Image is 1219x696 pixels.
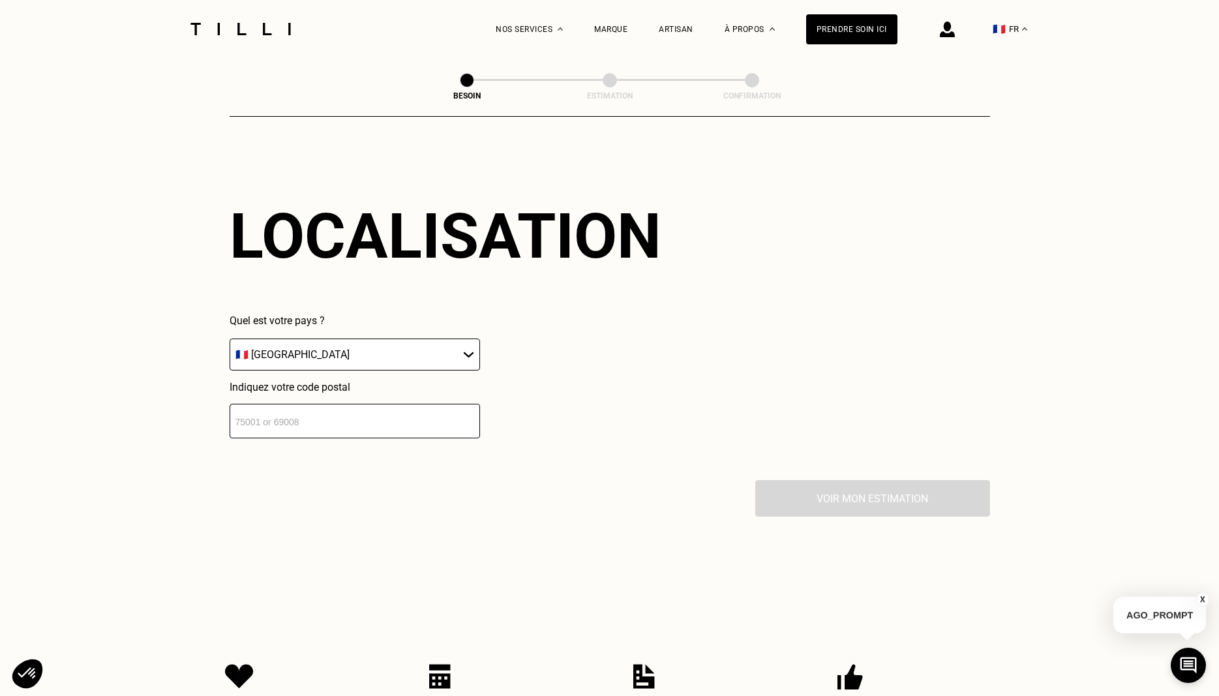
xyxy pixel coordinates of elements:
img: Icon [633,664,655,689]
div: Confirmation [687,91,817,100]
span: 🇫🇷 [993,23,1006,35]
input: 75001 or 69008 [230,404,480,438]
div: Estimation [545,91,675,100]
img: menu déroulant [1022,27,1027,31]
p: Quel est votre pays ? [230,314,480,327]
p: AGO_PROMPT [1113,597,1206,633]
img: Logo du service de couturière Tilli [186,23,295,35]
a: Artisan [659,25,693,34]
div: Besoin [402,91,532,100]
img: Icon [225,664,254,689]
img: Icon [429,664,451,689]
a: Marque [594,25,627,34]
p: Indiquez votre code postal [230,381,480,393]
img: Icon [837,664,863,690]
div: Localisation [230,200,661,273]
button: X [1196,592,1209,607]
img: Menu déroulant à propos [770,27,775,31]
img: Menu déroulant [558,27,563,31]
img: icône connexion [940,22,955,37]
a: Prendre soin ici [806,14,897,44]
